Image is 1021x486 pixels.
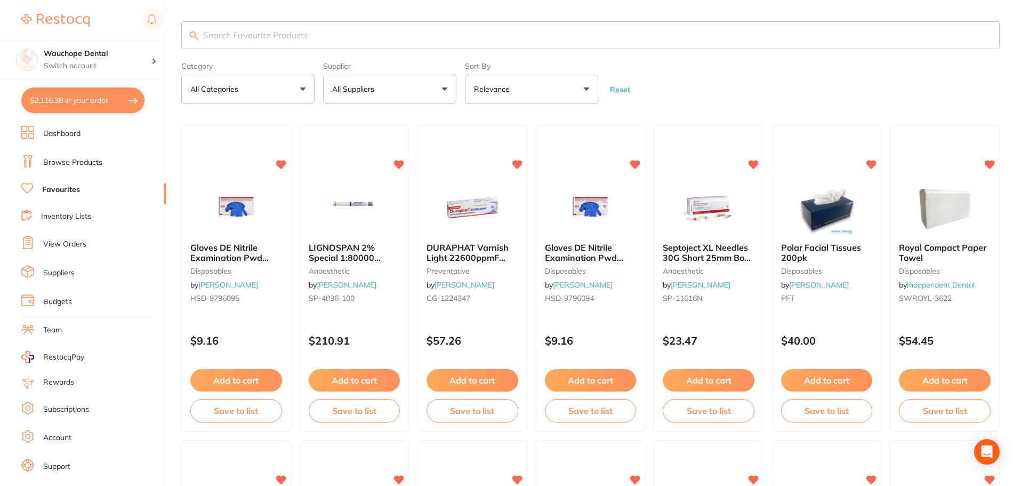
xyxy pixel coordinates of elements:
[907,280,975,290] a: Independent Dental
[309,242,392,282] span: LIGNOSPAN 2% Special 1:80000 [MEDICAL_DATA] 2.2ml 2xBox 50 Blue
[674,181,743,234] img: Septoject XL Needles 30G Short 25mm Box of 100
[556,181,625,234] img: Gloves DE Nitrile Examination Pwd Free Small Box 200
[190,334,282,347] p: $9.16
[781,267,873,275] small: disposables
[309,293,355,303] span: SP-4036-100
[465,75,598,103] button: Relevance
[545,399,637,423] button: Save to list
[323,62,456,70] label: Supplier
[198,280,258,290] a: [PERSON_NAME]
[899,267,991,275] small: disposables
[21,14,90,27] img: Restocq Logo
[43,461,70,472] a: Support
[190,369,282,392] button: Add to cart
[43,268,75,278] a: Suppliers
[427,369,518,392] button: Add to cart
[781,369,873,392] button: Add to cart
[43,433,71,443] a: Account
[663,369,754,392] button: Add to cart
[190,243,282,262] b: Gloves DE Nitrile Examination Pwd Free Medium Box 200
[781,280,849,290] span: by
[899,293,952,303] span: SWROYL-3622
[427,280,494,290] span: by
[190,280,258,290] span: by
[319,181,389,234] img: LIGNOSPAN 2% Special 1:80000 adrenalin 2.2ml 2xBox 50 Blue
[781,334,873,347] p: $40.00
[43,404,89,415] a: Subscriptions
[663,399,754,423] button: Save to list
[17,49,38,70] img: Wauchope Dental
[781,399,873,423] button: Save to list
[317,280,376,290] a: [PERSON_NAME]
[607,85,633,94] button: Reset
[545,267,637,275] small: disposables
[663,280,730,290] span: by
[474,84,514,94] p: Relevance
[545,334,637,347] p: $9.16
[43,297,72,307] a: Budgets
[899,242,986,262] span: Royal Compact Paper Towel
[435,280,494,290] a: [PERSON_NAME]
[438,181,507,234] img: DURAPHAT Varnish Light 22600ppmF 10ml tube
[190,293,239,303] span: HSD-9796095
[190,267,282,275] small: disposables
[553,280,613,290] a: [PERSON_NAME]
[899,280,975,290] span: by
[309,334,400,347] p: $210.91
[899,334,991,347] p: $54.45
[663,334,754,347] p: $23.47
[190,399,282,423] button: Save to list
[427,243,518,262] b: DURAPHAT Varnish Light 22600ppmF 10ml tube
[910,181,979,234] img: Royal Compact Paper Towel
[21,351,84,363] a: RestocqPay
[309,399,400,423] button: Save to list
[43,157,102,168] a: Browse Products
[21,87,144,113] button: $2,116.38 in your order
[190,242,278,273] span: Gloves DE Nitrile Examination Pwd Free Medium Box 200
[309,369,400,392] button: Add to cart
[42,185,80,195] a: Favourites
[43,239,86,250] a: View Orders
[43,352,84,363] span: RestocqPay
[44,61,151,71] p: Switch account
[974,439,1000,465] div: Open Intercom Messenger
[545,243,637,262] b: Gloves DE Nitrile Examination Pwd Free Small Box 200
[427,293,470,303] span: CG-1224347
[21,8,90,33] a: Restocq Logo
[781,293,794,303] span: PFT
[427,267,518,275] small: preventative
[21,351,34,363] img: RestocqPay
[43,325,62,336] a: Team
[309,243,400,262] b: LIGNOSPAN 2% Special 1:80000 adrenalin 2.2ml 2xBox 50 Blue
[899,243,991,262] b: Royal Compact Paper Towel
[781,242,861,262] span: Polar Facial Tissues 200pk
[44,49,151,59] h4: Wauchope Dental
[181,75,315,103] button: All Categories
[190,84,243,94] p: All Categories
[663,293,702,303] span: SP-11616N
[43,129,81,139] a: Dashboard
[41,211,91,222] a: Inventory Lists
[899,399,991,423] button: Save to list
[663,242,751,273] span: Septoject XL Needles 30G Short 25mm Box of 100
[663,267,754,275] small: anaesthetic
[332,84,379,94] p: All Suppliers
[789,280,849,290] a: [PERSON_NAME]
[545,293,594,303] span: HSD-9796094
[671,280,730,290] a: [PERSON_NAME]
[427,242,509,273] span: DURAPHAT Varnish Light 22600ppmF 10ml tube
[309,267,400,275] small: anaesthetic
[309,280,376,290] span: by
[323,75,456,103] button: All Suppliers
[181,62,315,70] label: Category
[43,377,74,388] a: Rewards
[663,243,754,262] b: Septoject XL Needles 30G Short 25mm Box of 100
[545,280,613,290] span: by
[899,369,991,392] button: Add to cart
[781,243,873,262] b: Polar Facial Tissues 200pk
[792,181,862,234] img: Polar Facial Tissues 200pk
[465,62,598,70] label: Sort By
[545,242,623,273] span: Gloves DE Nitrile Examination Pwd Free Small Box 200
[427,399,518,423] button: Save to list
[545,369,637,392] button: Add to cart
